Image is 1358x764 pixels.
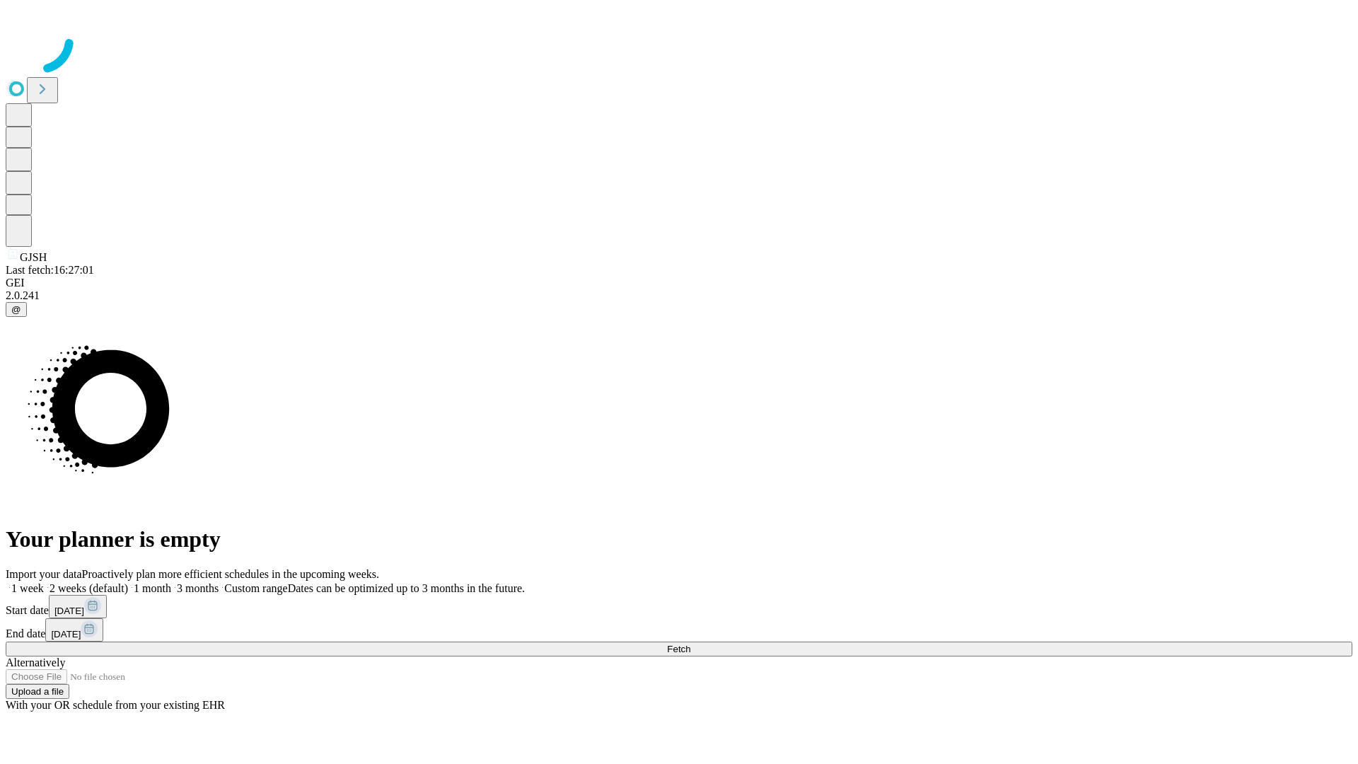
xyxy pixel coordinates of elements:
[11,582,44,594] span: 1 week
[6,264,94,276] span: Last fetch: 16:27:01
[11,304,21,315] span: @
[6,595,1352,618] div: Start date
[54,606,84,616] span: [DATE]
[51,629,81,639] span: [DATE]
[6,618,1352,642] div: End date
[6,289,1352,302] div: 2.0.241
[6,302,27,317] button: @
[288,582,525,594] span: Dates can be optimized up to 3 months in the future.
[667,644,690,654] span: Fetch
[50,582,128,594] span: 2 weeks (default)
[6,642,1352,656] button: Fetch
[82,568,379,580] span: Proactively plan more efficient schedules in the upcoming weeks.
[6,684,69,699] button: Upload a file
[6,568,82,580] span: Import your data
[134,582,171,594] span: 1 month
[20,251,47,263] span: GJSH
[224,582,287,594] span: Custom range
[6,526,1352,552] h1: Your planner is empty
[6,699,225,711] span: With your OR schedule from your existing EHR
[177,582,219,594] span: 3 months
[45,618,103,642] button: [DATE]
[6,277,1352,289] div: GEI
[49,595,107,618] button: [DATE]
[6,656,65,668] span: Alternatively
